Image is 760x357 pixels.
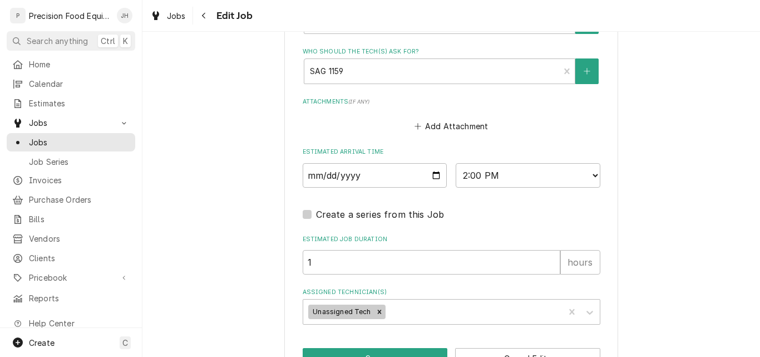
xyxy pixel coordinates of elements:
[303,148,600,157] label: Estimated Arrival Time
[29,213,130,225] span: Bills
[146,7,190,25] a: Jobs
[195,7,213,25] button: Navigate back
[29,117,113,129] span: Jobs
[29,58,130,70] span: Home
[7,171,135,189] a: Invoices
[29,97,130,109] span: Estimates
[348,99,369,105] span: ( if any )
[373,305,386,319] div: Remove Unassigned Tech
[29,252,130,264] span: Clients
[123,35,128,47] span: K
[101,35,115,47] span: Ctrl
[29,272,113,283] span: Pricebook
[560,250,600,275] div: hours
[7,314,135,332] a: Go to Help Center
[27,35,88,47] span: Search anything
[303,235,600,244] label: Estimated Job Duration
[303,97,600,106] label: Attachments
[10,8,26,23] div: P
[117,8,132,23] div: JH
[412,119,490,134] button: Add Attachment
[167,10,186,22] span: Jobs
[29,136,130,148] span: Jobs
[7,249,135,267] a: Clients
[29,156,130,168] span: Job Series
[303,47,600,56] label: Who should the tech(s) ask for?
[7,31,135,51] button: Search anythingCtrlK
[7,268,135,287] a: Go to Pricebook
[122,337,128,349] span: C
[7,289,135,307] a: Reports
[213,8,253,23] span: Edit Job
[303,47,600,84] div: Who should the tech(s) ask for?
[7,94,135,113] a: Estimates
[456,163,600,188] select: Time Select
[7,114,135,132] a: Go to Jobs
[7,190,135,209] a: Purchase Orders
[29,233,130,244] span: Vendors
[575,58,599,84] button: Create New Contact
[308,305,373,319] div: Unassigned Tech
[584,67,590,75] svg: Create New Contact
[29,10,111,22] div: Precision Food Equipment LLC
[303,163,447,188] input: Date
[29,194,130,206] span: Purchase Orders
[29,338,55,348] span: Create
[7,55,135,74] a: Home
[29,317,129,329] span: Help Center
[7,153,135,171] a: Job Series
[7,133,135,151] a: Jobs
[303,97,600,134] div: Attachments
[316,208,445,221] label: Create a series from this Job
[303,288,600,324] div: Assigned Technician(s)
[29,174,130,186] span: Invoices
[303,148,600,187] div: Estimated Arrival Time
[7,229,135,248] a: Vendors
[303,288,600,297] label: Assigned Technician(s)
[7,210,135,228] a: Bills
[29,292,130,304] span: Reports
[7,75,135,93] a: Calendar
[117,8,132,23] div: Jason Hertel's Avatar
[303,235,600,275] div: Estimated Job Duration
[29,78,130,90] span: Calendar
